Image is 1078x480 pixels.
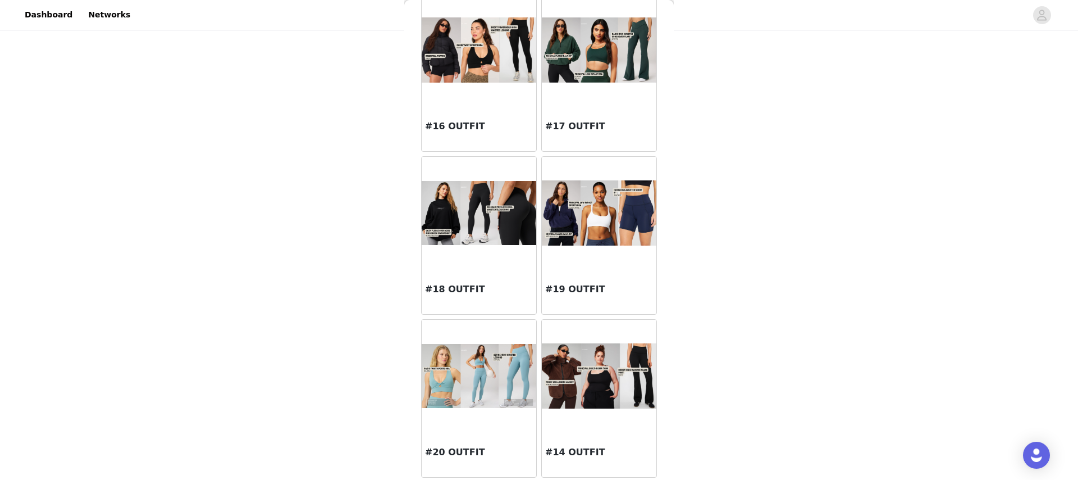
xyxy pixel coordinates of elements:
[425,120,533,133] h3: #16 OUTFIT
[542,17,656,82] img: #17 OUTFIT
[81,2,137,28] a: Networks
[542,180,656,245] img: #19 OUTFIT
[422,17,536,83] img: #16 OUTFIT
[18,2,79,28] a: Dashboard
[545,283,653,296] h3: #19 OUTFIT
[545,446,653,459] h3: #14 OUTFIT
[545,120,653,133] h3: #17 OUTFIT
[422,344,536,409] img: #20 OUTFIT
[542,343,656,409] img: #14 OUTFIT
[425,446,533,459] h3: #20 OUTFIT
[422,181,536,245] img: #18 OUTFIT
[425,283,533,296] h3: #18 OUTFIT
[1023,442,1050,469] div: Open Intercom Messenger
[1036,6,1047,24] div: avatar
